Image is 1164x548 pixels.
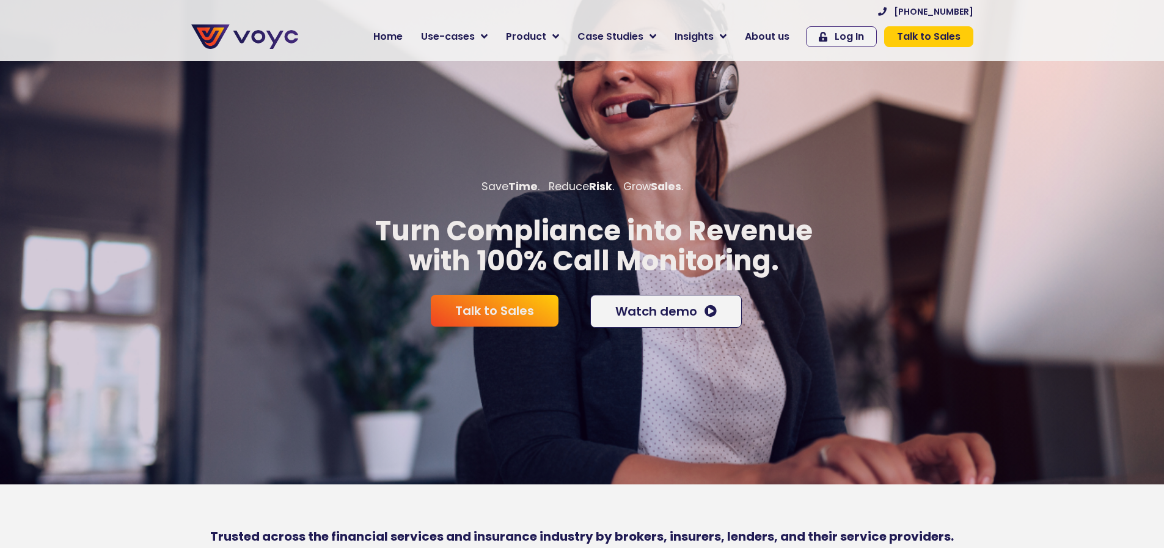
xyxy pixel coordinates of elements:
[431,295,558,327] a: Talk to Sales
[497,24,568,49] a: Product
[506,29,546,44] span: Product
[421,29,475,44] span: Use-cases
[894,7,973,16] span: [PHONE_NUMBER]
[884,26,973,47] a: Talk to Sales
[736,24,799,49] a: About us
[590,295,742,328] a: Watch demo
[373,29,403,44] span: Home
[508,179,538,194] b: Time
[210,528,954,545] b: Trusted across the financial services and insurance industry by brokers, insurers, lenders, and t...
[835,32,864,42] span: Log In
[589,179,612,194] b: Risk
[878,7,973,16] a: [PHONE_NUMBER]
[364,24,412,49] a: Home
[412,24,497,49] a: Use-cases
[745,29,789,44] span: About us
[675,29,714,44] span: Insights
[665,24,736,49] a: Insights
[806,26,877,47] a: Log In
[568,24,665,49] a: Case Studies
[651,179,681,194] b: Sales
[615,305,697,317] span: Watch demo
[897,32,961,42] span: Talk to Sales
[577,29,643,44] span: Case Studies
[191,24,298,49] img: voyc-full-logo
[455,305,534,317] span: Talk to Sales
